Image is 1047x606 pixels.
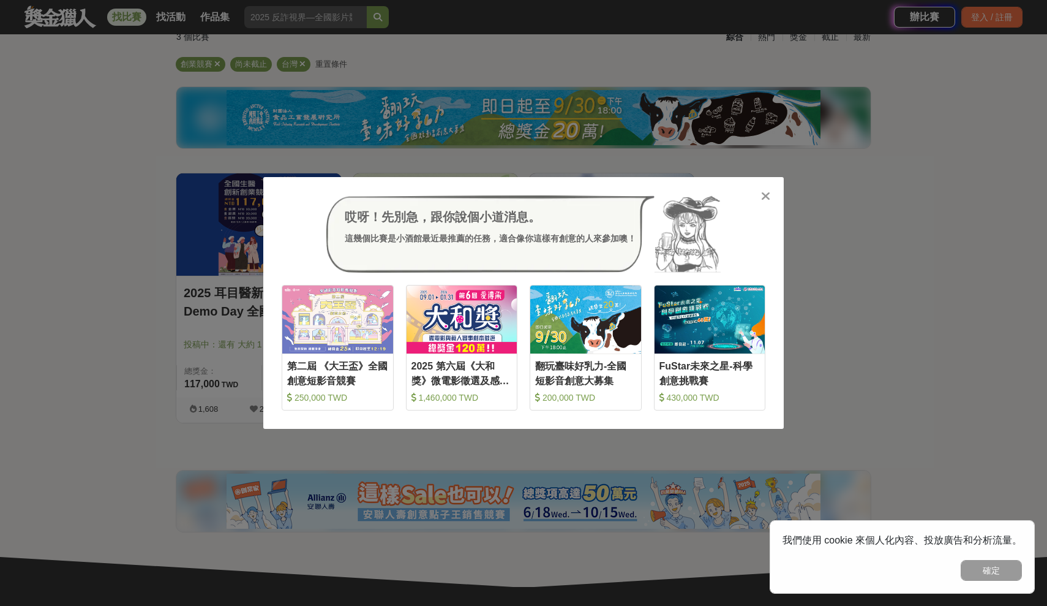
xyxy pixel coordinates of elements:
div: 翻玩臺味好乳力-全國短影音創意大募集 [535,359,636,387]
div: 200,000 TWD [535,392,636,404]
div: 第二屆 《大王盃》全國創意短影音競賽 [287,359,388,387]
div: 1,460,000 TWD [411,392,512,404]
img: Cover Image [655,286,765,354]
img: Cover Image [530,286,641,354]
div: 這幾個比賽是小酒館最近最推薦的任務，適合像你這樣有創意的人來參加噢！ [345,232,636,245]
div: FuStar未來之星-科學創意挑戰賽 [659,359,760,387]
img: Cover Image [407,286,517,354]
img: Cover Image [282,286,393,354]
button: 確定 [961,560,1022,581]
img: Avatar [655,195,721,273]
div: 哎呀！先別急，跟你說個小道消息。 [345,208,636,226]
a: Cover Image翻玩臺味好乳力-全國短影音創意大募集 200,000 TWD [530,285,642,411]
div: 2025 第六屆《大和獎》微電影徵選及感人實事分享 [411,359,512,387]
div: 430,000 TWD [659,392,760,404]
a: Cover Image第二屆 《大王盃》全國創意短影音競賽 250,000 TWD [282,285,394,411]
a: Cover Image2025 第六屆《大和獎》微電影徵選及感人實事分享 1,460,000 TWD [406,285,518,411]
div: 250,000 TWD [287,392,388,404]
a: Cover ImageFuStar未來之星-科學創意挑戰賽 430,000 TWD [654,285,766,411]
span: 我們使用 cookie 來個人化內容、投放廣告和分析流量。 [782,535,1022,545]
